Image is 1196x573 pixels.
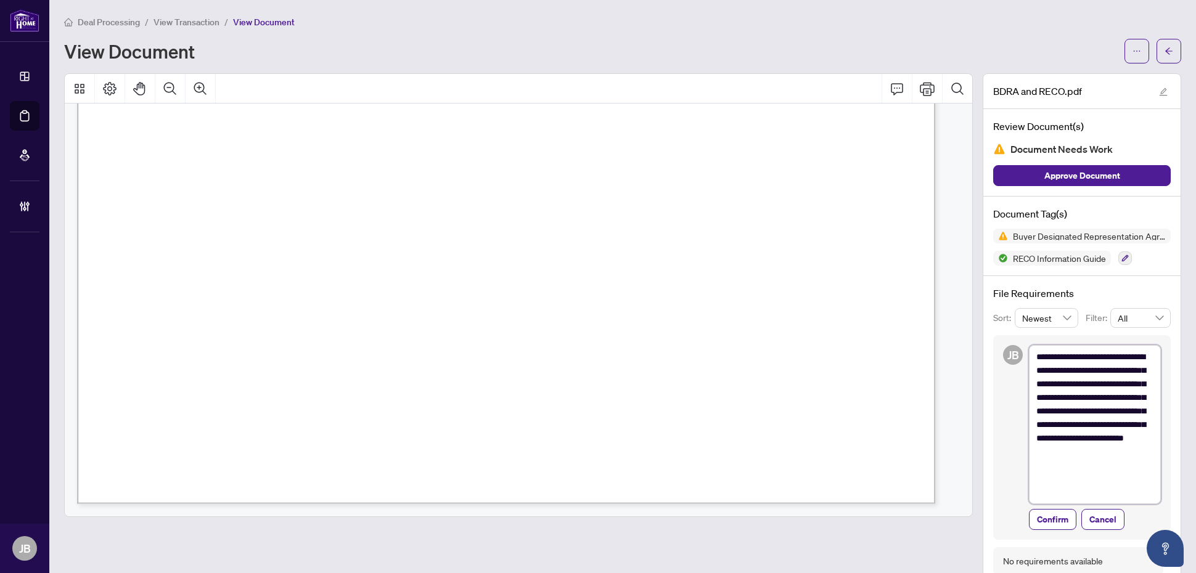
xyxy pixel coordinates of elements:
button: Open asap [1147,530,1184,567]
span: ellipsis [1133,47,1141,55]
span: Newest [1022,309,1071,327]
h1: View Document [64,41,195,61]
p: Sort: [993,311,1015,325]
img: Status Icon [993,251,1008,266]
button: Confirm [1029,509,1076,530]
div: No requirements available [1003,555,1103,568]
h4: Document Tag(s) [993,206,1171,221]
li: / [224,15,228,29]
button: Approve Document [993,165,1171,186]
span: View Document [233,17,295,28]
h4: File Requirements [993,286,1171,301]
span: JB [1007,346,1019,364]
h4: Review Document(s) [993,119,1171,134]
img: Status Icon [993,229,1008,243]
span: Approve Document [1044,166,1120,185]
span: Confirm [1037,510,1068,529]
span: Cancel [1089,510,1116,529]
span: Deal Processing [78,17,140,28]
li: / [145,15,149,29]
span: home [64,18,73,26]
span: edit [1159,87,1168,96]
span: All [1118,309,1163,327]
span: RECO Information Guide [1008,254,1111,262]
span: View Transaction [154,17,219,28]
span: Document Needs Work [1010,141,1113,158]
img: logo [10,9,39,32]
img: Document Status [993,143,1006,155]
span: JB [19,540,31,557]
span: Buyer Designated Representation Agreement [1008,232,1171,240]
button: Cancel [1081,509,1124,530]
span: BDRA and RECO.pdf [993,84,1082,99]
p: Filter: [1086,311,1110,325]
span: arrow-left [1165,47,1173,55]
